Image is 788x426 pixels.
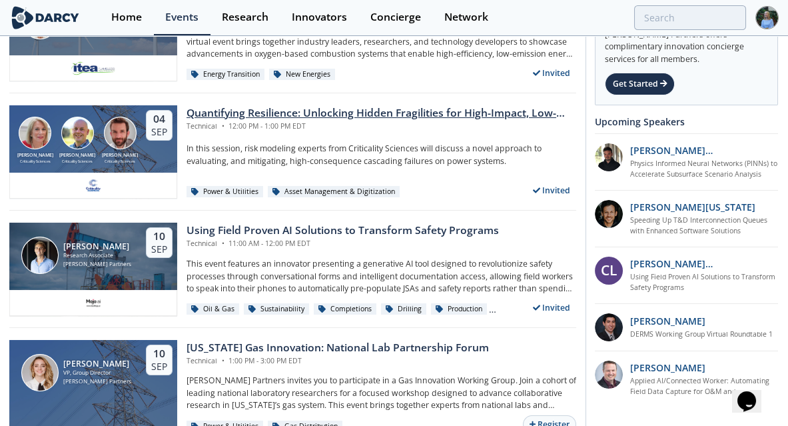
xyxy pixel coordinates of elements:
p: [PERSON_NAME] [630,361,705,375]
img: Lindsey Motlow [21,354,59,391]
a: Using Field Proven AI Solutions to Transform Safety Programs [630,272,779,293]
div: Sep [151,126,167,138]
div: [PERSON_NAME] [63,242,131,251]
iframe: chat widget [732,373,775,413]
img: Profile [755,6,779,29]
div: Events [165,12,198,23]
div: [PERSON_NAME] Partners offers complimentary innovation concierge services for all members. [605,22,768,66]
div: [PERSON_NAME] [99,152,141,159]
input: Advanced Search [634,5,746,30]
div: [PERSON_NAME] Partners [63,260,131,269]
div: Oil & Gas [187,303,239,315]
div: [PERSON_NAME] [63,359,131,369]
div: 10 [151,347,167,361]
div: Completions [314,303,376,315]
div: New Energies [269,69,335,81]
div: Home [111,12,142,23]
div: Research Associate [63,251,131,260]
a: Speeding Up T&D Interconnection Queues with Enhanced Software Solutions [630,215,779,237]
div: [US_STATE] Gas Innovation: National Lab Partnership Forum [187,340,489,356]
img: Ross Dakin [104,117,137,149]
img: Ben Ruddell [61,117,94,149]
img: f59c13b7-8146-4c0f-b540-69d0cf6e4c34 [85,177,102,193]
div: Network [444,12,488,23]
div: CL [595,257,623,285]
img: 257d1208-f7de-4aa6-9675-f79dcebd2004 [595,361,623,389]
div: Criticality Sciences [99,159,141,164]
a: DERMS Working Group Virtual Roundtable 1 [630,329,773,340]
p: [PERSON_NAME] [PERSON_NAME] [630,143,779,157]
div: Criticality Sciences [57,159,99,164]
p: Join us for an in-depth exploration of cutting-edge innovations in Oxy-Combustion technology. Thi... [187,23,576,60]
div: [PERSON_NAME] Partners [63,377,131,386]
div: Invited [528,65,577,81]
div: Research [222,12,268,23]
span: • [219,121,226,131]
p: [PERSON_NAME][MEDICAL_DATA] [630,257,779,271]
div: Asset Management & Digitization [268,186,400,198]
div: Energy Transition [187,69,264,81]
div: Production [431,303,487,315]
div: Get Started [605,73,675,95]
span: • [219,356,226,365]
div: [PERSON_NAME] [57,152,99,159]
img: c99e3ca0-ae72-4bf9-a710-a645b1189d83 [85,295,102,311]
div: Power & Utilities [187,186,263,198]
div: 10 [151,230,167,243]
p: [PERSON_NAME][US_STATE] [630,200,755,214]
div: Invited [528,299,577,316]
div: Technical 11:00 AM - 12:00 PM EDT [187,239,499,249]
img: 20112e9a-1f67-404a-878c-a26f1c79f5da [595,143,623,171]
div: Sustainability [244,303,309,315]
div: Criticality Sciences [14,159,57,164]
span: • [219,239,226,248]
p: [PERSON_NAME] [630,314,705,328]
div: Sep [151,243,167,255]
img: e2203200-5b7a-4eed-a60e-128142053302 [70,60,117,76]
p: [PERSON_NAME] Partners invites you to participate in a Gas Innovation Working Group. Join a cohor... [187,375,576,411]
img: logo-wide.svg [9,6,81,29]
a: Juan Mayol [PERSON_NAME] Research Associate [PERSON_NAME] Partners 10 Sep Using Field Proven AI S... [9,223,576,316]
div: Quantifying Resilience: Unlocking Hidden Fragilities for High-Impact, Low-Frequency (HILF) Event ... [187,105,576,121]
img: Juan Mayol [21,237,59,274]
div: [PERSON_NAME] [14,152,57,159]
div: Sep [151,361,167,373]
img: Susan Ginsburg [19,117,51,149]
img: 47e0ea7c-5f2f-49e4-bf12-0fca942f69fc [595,313,623,341]
div: Invited [528,182,577,199]
a: Applied AI/Connected Worker: Automating Field Data Capture for O&M and Construction [630,376,779,397]
p: In this session, risk modeling experts from Criticality Sciences will discuss a novel approach to... [187,143,576,167]
div: Innovators [292,12,347,23]
div: Drilling [381,303,426,315]
div: Technical 1:00 PM - 3:00 PM EDT [187,356,489,367]
img: 1b183925-147f-4a47-82c9-16eeeed5003c [595,200,623,228]
div: 04 [151,113,167,126]
a: Susan Ginsburg [PERSON_NAME] Criticality Sciences Ben Ruddell [PERSON_NAME] Criticality Sciences ... [9,105,576,199]
div: VP, Group Director [63,369,131,377]
div: Technical 12:00 PM - 1:00 PM EDT [187,121,576,132]
div: Concierge [370,12,421,23]
div: Upcoming Speakers [595,110,778,133]
p: This event features an innovator presenting a generative AI tool designed to revolutionize safety... [187,258,576,295]
div: Using Field Proven AI Solutions to Transform Safety Programs [187,223,499,239]
a: Physics Informed Neural Networks (PINNs) to Accelerate Subsurface Scenario Analysis [630,159,779,180]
